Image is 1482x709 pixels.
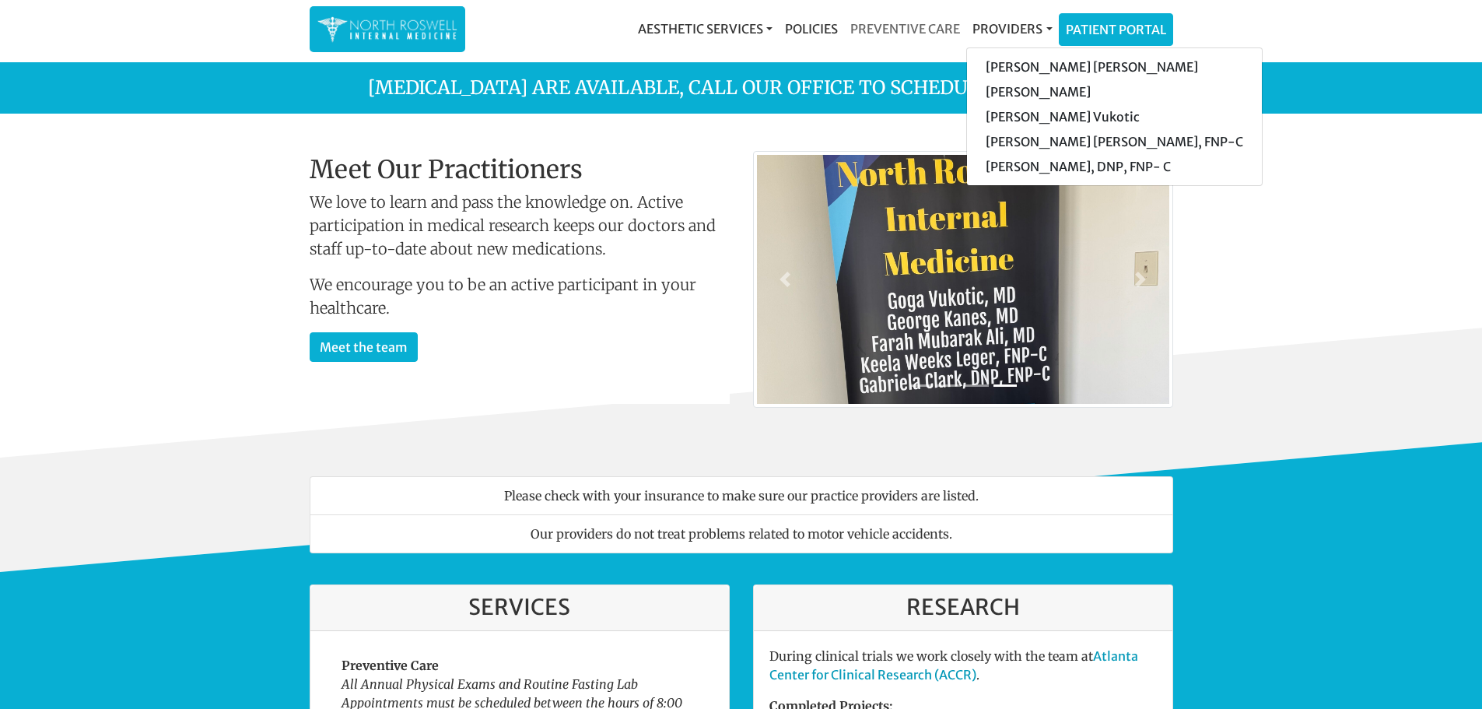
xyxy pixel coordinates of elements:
h3: Research [769,595,1157,621]
p: We love to learn and pass the knowledge on. Active participation in medical research keeps our do... [310,191,730,261]
a: [PERSON_NAME] Vukotic [967,104,1262,129]
h3: Services [326,595,713,621]
strong: Preventive Care [342,658,439,673]
a: Policies [779,13,844,44]
a: Meet the team [310,332,418,362]
p: During clinical trials we work closely with the team at . [769,647,1157,684]
a: [PERSON_NAME] [967,79,1262,104]
p: We encourage you to be an active participant in your healthcare. [310,273,730,320]
a: Preventive Care [844,13,966,44]
p: [MEDICAL_DATA] are available, call our office to schedule! 770.645.0017 [298,74,1185,102]
a: [PERSON_NAME], DNP, FNP- C [967,154,1262,179]
a: [PERSON_NAME] [PERSON_NAME], FNP-C [967,129,1262,154]
a: Aesthetic Services [632,13,779,44]
a: Patient Portal [1060,14,1172,45]
a: Atlanta Center for Clinical Research (ACCR) [769,648,1138,683]
li: Please check with your insurance to make sure our practice providers are listed. [310,476,1173,515]
a: [PERSON_NAME] [PERSON_NAME] [967,54,1262,79]
h2: Meet Our Practitioners [310,155,730,184]
img: North Roswell Internal Medicine [317,14,457,44]
a: Providers [966,13,1058,44]
li: Our providers do not treat problems related to motor vehicle accidents. [310,514,1173,553]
